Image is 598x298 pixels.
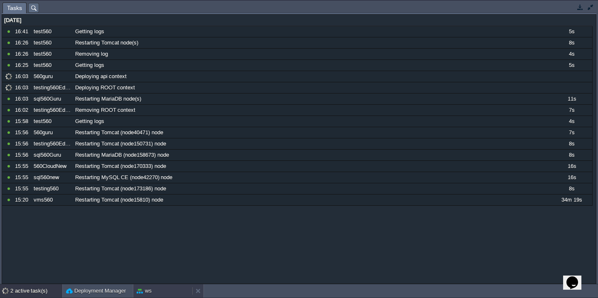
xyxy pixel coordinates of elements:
[15,116,31,127] div: 15:58
[32,183,72,194] div: testing560
[75,62,104,69] span: Getting logs
[66,287,126,295] button: Deployment Manager
[32,49,72,59] div: test560
[75,84,135,91] span: Deploying ROOT context
[15,172,31,183] div: 15:55
[551,138,592,149] div: 8s
[10,284,62,298] div: 2 active task(s)
[32,94,72,104] div: sql560Guru
[32,105,72,116] div: testing560EduBee
[32,127,72,138] div: 560guru
[75,140,166,148] span: Restarting Tomcat (node150731) node
[32,37,72,48] div: test560
[551,161,592,172] div: 16s
[32,195,72,205] div: vms560
[75,106,135,114] span: Removing ROOT context
[32,82,72,93] div: testing560EduBee
[15,138,31,149] div: 15:56
[75,73,127,80] span: Deploying api context
[551,94,592,104] div: 11s
[75,174,172,181] span: Restarting MySQL CE (node42270) node
[32,172,72,183] div: sql560new
[75,129,163,136] span: Restarting Tomcat (node40471) node
[75,151,169,159] span: Restarting MariaDB (node158673) node
[137,287,152,295] button: ws
[32,138,72,149] div: testing560EduBee
[15,195,31,205] div: 15:20
[15,105,31,116] div: 16:02
[551,195,592,205] div: 34m 19s
[75,39,138,47] span: Restarting Tomcat node(s)
[32,71,72,82] div: 560guru
[75,185,166,192] span: Restarting Tomcat (node173186) node
[7,3,22,13] span: Tasks
[75,163,166,170] span: Restarting Tomcat (node170333) node
[32,116,72,127] div: test560
[15,161,31,172] div: 15:55
[563,265,590,290] iframe: chat widget
[15,127,31,138] div: 15:56
[75,196,163,204] span: Restarting Tomcat (node15810) node
[551,60,592,71] div: 5s
[551,26,592,37] div: 5s
[75,118,104,125] span: Getting logs
[15,183,31,194] div: 15:55
[75,28,104,35] span: Getting logs
[551,116,592,127] div: 4s
[32,161,72,172] div: 560CloudNew
[551,150,592,160] div: 8s
[75,50,108,58] span: Removing log
[551,172,592,183] div: 16s
[551,37,592,48] div: 8s
[15,49,31,59] div: 16:26
[551,183,592,194] div: 8s
[15,26,31,37] div: 16:41
[15,94,31,104] div: 16:03
[15,37,31,48] div: 16:26
[551,49,592,59] div: 4s
[75,95,141,103] span: Restarting MariaDB node(s)
[15,60,31,71] div: 16:25
[551,127,592,138] div: 7s
[15,150,31,160] div: 15:56
[15,82,31,93] div: 16:03
[551,105,592,116] div: 7s
[32,150,72,160] div: sql560Guru
[32,26,72,37] div: test560
[2,15,592,26] div: [DATE]
[32,60,72,71] div: test560
[15,71,31,82] div: 16:03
